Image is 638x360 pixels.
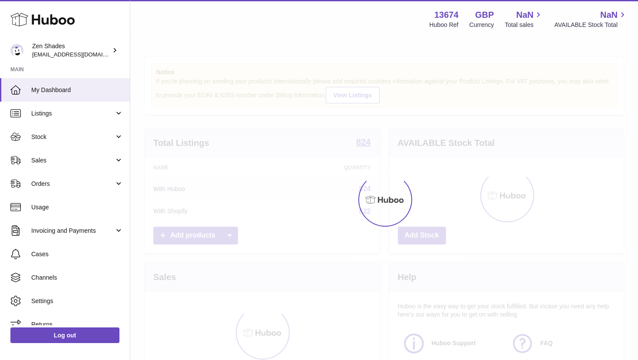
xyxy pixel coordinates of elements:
[505,9,543,29] a: NaN Total sales
[516,9,533,21] span: NaN
[31,133,114,141] span: Stock
[32,51,128,58] span: [EMAIL_ADDRESS][DOMAIN_NAME]
[469,21,494,29] div: Currency
[31,274,123,282] span: Channels
[31,109,114,118] span: Listings
[31,227,114,235] span: Invoicing and Payments
[31,156,114,165] span: Sales
[430,21,459,29] div: Huboo Ref
[31,320,123,329] span: Returns
[31,297,123,305] span: Settings
[10,44,23,57] img: hristo@zenshades.co.uk
[31,86,123,94] span: My Dashboard
[600,9,618,21] span: NaN
[32,42,110,59] div: Zen Shades
[10,327,119,343] a: Log out
[505,21,543,29] span: Total sales
[31,250,123,258] span: Cases
[31,203,123,211] span: Usage
[434,9,459,21] strong: 13674
[554,21,628,29] span: AVAILABLE Stock Total
[475,9,494,21] strong: GBP
[554,9,628,29] a: NaN AVAILABLE Stock Total
[31,180,114,188] span: Orders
